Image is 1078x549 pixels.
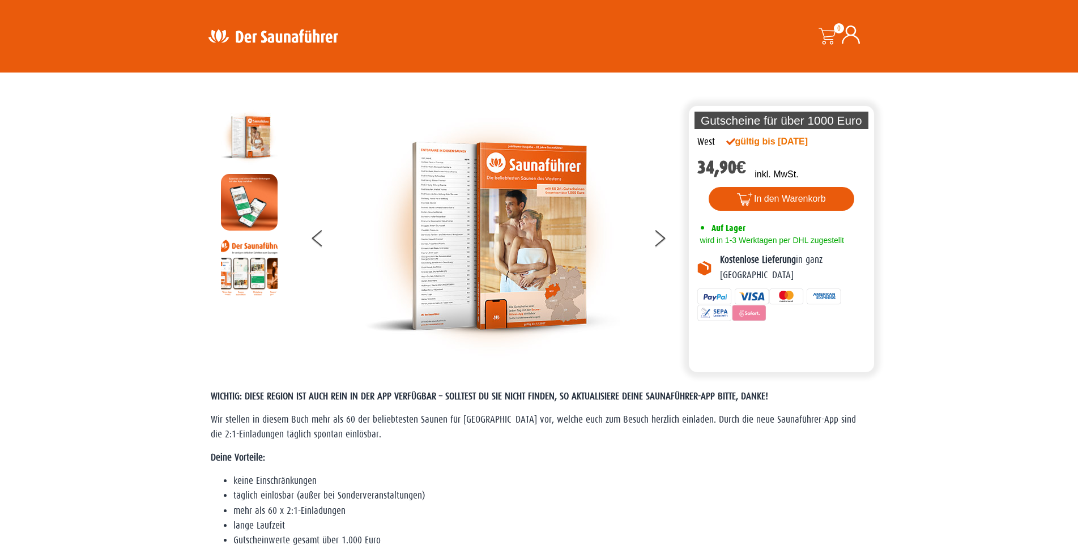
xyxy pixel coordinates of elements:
[233,518,868,533] li: lange Laufzeit
[211,414,856,440] span: Wir stellen in diesem Buch mehr als 60 der beliebtesten Saunen für [GEOGRAPHIC_DATA] vor, welche ...
[221,239,278,296] img: Anleitung7tn
[221,174,278,231] img: MOCKUP-iPhone_regional
[720,254,796,265] b: Kostenlose Lieferung
[233,488,868,503] li: täglich einlösbar (außer bei Sonderveranstaltungen)
[697,236,844,245] span: wird in 1-3 Werktagen per DHL zugestellt
[233,533,868,548] li: Gutscheinwerte gesamt über 1.000 Euro
[694,112,869,129] p: Gutscheine für über 1000 Euro
[709,187,854,211] button: In den Warenkorb
[697,135,715,150] div: West
[736,157,747,178] span: €
[233,504,868,518] li: mehr als 60 x 2:1-Einladungen
[233,474,868,488] li: keine Einschränkungen
[726,135,833,148] div: gültig bis [DATE]
[720,253,866,283] p: in ganz [GEOGRAPHIC_DATA]
[755,168,798,181] p: inkl. MwSt.
[221,109,278,165] img: der-saunafuehrer-2025-west
[365,109,620,364] img: der-saunafuehrer-2025-west
[211,391,768,402] span: WICHTIG: DIESE REGION IST AUCH REIN IN DER APP VERFÜGBAR – SOLLTEST DU SIE NICHT FINDEN, SO AKTUA...
[211,452,265,463] strong: Deine Vorteile:
[697,157,747,178] bdi: 34,90
[711,223,745,233] span: Auf Lager
[834,23,844,33] span: 0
